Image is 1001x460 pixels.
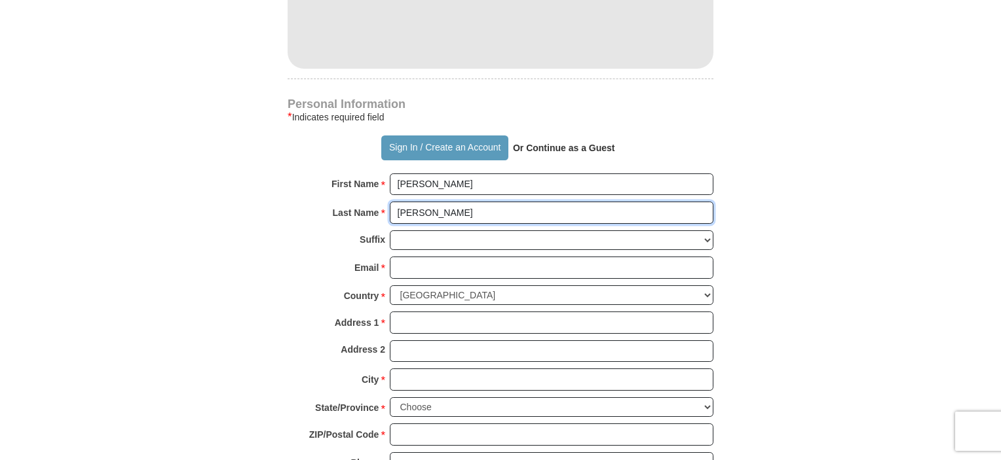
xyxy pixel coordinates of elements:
[354,258,379,277] strong: Email
[360,230,385,249] strong: Suffix
[362,370,379,389] strong: City
[513,143,615,153] strong: Or Continue as a Guest
[331,175,379,193] strong: First Name
[381,135,508,160] button: Sign In / Create an Account
[288,109,713,125] div: Indicates required field
[344,287,379,305] strong: Country
[315,398,379,417] strong: State/Province
[309,425,379,444] strong: ZIP/Postal Code
[341,340,385,359] strong: Address 2
[335,313,379,332] strong: Address 1
[288,99,713,109] h4: Personal Information
[333,203,379,222] strong: Last Name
